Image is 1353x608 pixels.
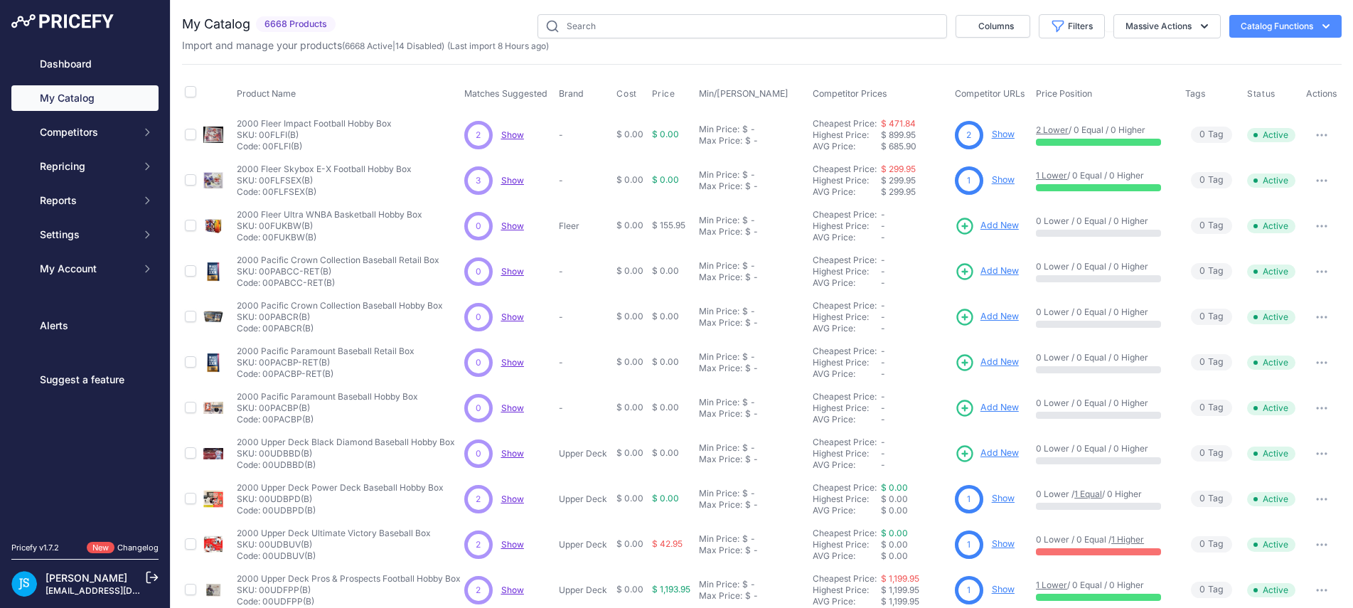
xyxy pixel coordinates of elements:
span: $ 0.00 [616,356,643,367]
span: $ 899.95 [881,129,916,140]
button: Cost [616,88,639,100]
a: 6668 Active [345,41,392,51]
a: Cheapest Price: [813,300,877,311]
a: Add New [955,353,1019,373]
span: 0 [1199,447,1205,460]
div: $ [742,215,748,226]
span: Add New [980,219,1019,233]
div: Highest Price: [813,448,881,459]
div: AVG Price: [813,186,881,198]
span: Tag [1191,400,1232,416]
span: 0 [1199,310,1205,324]
p: 2000 Upper Deck Power Deck Baseball Hobby Box [237,482,444,494]
div: Min Price: [699,306,739,317]
button: Repricing [11,154,159,179]
span: $ 0.00 [652,402,679,412]
span: Active [1247,265,1295,279]
div: $ [745,135,751,146]
div: $ [745,317,751,329]
a: 1 Equal [1074,489,1102,499]
span: $ 0.00 [616,493,643,503]
p: - [559,266,611,277]
div: $ 299.95 [881,186,949,198]
span: Matches Suggested [464,88,547,99]
div: $ [742,397,748,408]
span: 0 [476,311,481,324]
button: Catalog Functions [1229,15,1342,38]
div: Highest Price: [813,129,881,141]
a: Cheapest Price: [813,573,877,584]
div: Min Price: [699,351,739,363]
div: - [751,135,758,146]
div: Min Price: [699,215,739,226]
p: SKU: 00PACBP(B) [237,402,418,414]
div: AVG Price: [813,277,881,289]
p: Code: 00PABCR(B) [237,323,443,334]
span: $ 0.00 [652,493,679,503]
a: Show [992,538,1015,549]
div: - [748,215,755,226]
p: Upper Deck [559,448,611,459]
div: AVG Price: [813,368,881,380]
span: Active [1247,128,1295,142]
span: 0 [1199,492,1205,506]
p: Code: 00FLFI(B) [237,141,392,152]
span: $ 0.00 [616,174,643,185]
span: Tag [1191,263,1232,279]
p: 2000 Pacific Paramount Baseball Hobby Box [237,391,418,402]
a: Show [501,175,524,186]
div: AVG Price: [813,414,881,425]
span: Min/[PERSON_NAME] [699,88,788,99]
a: Cheapest Price: [813,255,877,265]
div: AVG Price: [813,323,881,334]
span: - [881,368,885,379]
span: Actions [1306,88,1337,99]
div: $ [742,124,748,135]
span: Tag [1191,354,1232,370]
span: - [881,266,885,277]
span: Show [501,129,524,140]
span: $ 0.00 [652,356,679,367]
div: $ [745,363,751,374]
a: [EMAIL_ADDRESS][DOMAIN_NAME] [46,585,194,596]
span: - [881,277,885,288]
span: Active [1247,174,1295,188]
p: 0 Lower / 0 Equal / 0 Higher [1036,215,1170,227]
p: 2000 Fleer Ultra WNBA Basketball Hobby Box [237,209,422,220]
a: Show [501,266,524,277]
p: - [559,402,611,414]
a: Cheapest Price: [813,209,877,220]
span: - [881,300,885,311]
div: $ [745,408,751,420]
p: Code: 00UDBBD(B) [237,459,455,471]
a: Show [992,493,1015,503]
button: Massive Actions [1113,14,1221,38]
span: Active [1247,401,1295,415]
span: 2 [476,129,481,142]
span: Add New [980,401,1019,415]
span: Tag [1191,445,1232,462]
span: Competitor Prices [813,88,887,99]
div: $ [745,272,751,283]
span: Price [652,88,675,100]
a: Show [501,357,524,368]
div: - [751,272,758,283]
div: Max Price: [699,272,742,283]
a: 14 Disabled [395,41,442,51]
a: $ 299.95 [881,164,916,174]
span: $ 0.00 [652,265,679,276]
span: Active [1247,310,1295,324]
span: Competitor URLs [955,88,1025,99]
a: Show [501,585,524,595]
button: Settings [11,222,159,247]
p: SKU: 00UDBPD(B) [237,494,444,505]
span: 0 [476,220,481,233]
span: - [881,346,885,356]
span: Add New [980,356,1019,369]
a: Cheapest Price: [813,437,877,447]
a: Add New [955,262,1019,282]
span: Show [501,448,524,459]
a: Add New [955,398,1019,418]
